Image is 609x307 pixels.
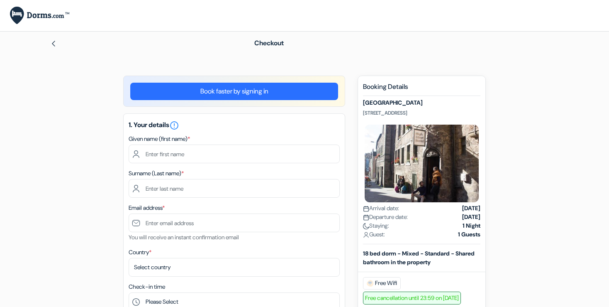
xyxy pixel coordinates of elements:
[458,230,480,239] strong: 1 Guests
[169,120,179,130] i: error_outline
[130,83,338,100] a: Book faster by signing in
[129,282,165,291] label: Check-in time
[129,179,340,198] input: Enter last name
[10,7,69,25] img: Dorms.com
[129,135,190,143] label: Given name (first name)
[363,214,369,221] img: calendar.svg
[169,120,179,129] a: error_outline
[462,213,480,221] strong: [DATE]
[254,39,284,47] span: Checkout
[367,280,373,287] img: free_wifi.svg
[462,204,480,213] strong: [DATE]
[363,250,475,266] b: 18 bed dorm - Mixed - Standard - Shared bathroom in the property
[363,232,369,238] img: user_icon.svg
[463,221,480,230] strong: 1 Night
[129,248,151,257] label: Country
[129,214,340,232] input: Enter email address
[363,83,480,96] h5: Booking Details
[129,145,340,163] input: Enter first name
[363,206,369,212] img: calendar.svg
[363,277,401,290] span: Free Wifi
[129,233,239,241] small: You will receive an instant confirmation email
[129,169,184,178] label: Surname (Last name)
[50,40,57,47] img: left_arrow.svg
[129,120,340,130] h5: 1. Your details
[363,292,461,305] span: Free cancellation until 23:59 on [DATE]
[363,110,480,116] p: [STREET_ADDRESS]
[363,204,399,213] span: Arrival date:
[363,230,385,239] span: Guest:
[129,204,165,212] label: Email address
[363,221,389,230] span: Staying:
[363,223,369,229] img: moon.svg
[363,99,480,106] h5: [GEOGRAPHIC_DATA]
[363,213,408,221] span: Departure date:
